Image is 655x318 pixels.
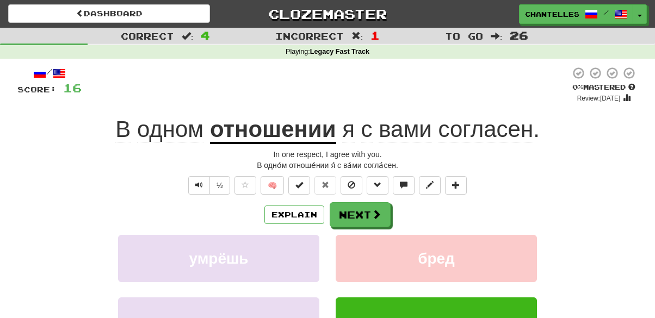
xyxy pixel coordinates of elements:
[189,250,248,267] span: умрёшь
[188,176,210,195] button: Play sentence audio (ctl+space)
[182,32,194,41] span: :
[519,4,633,24] a: chantelles /
[17,149,638,160] div: In one respect, I agree with you.
[370,29,380,42] span: 1
[115,116,131,142] span: В
[379,116,432,142] span: вами
[418,250,455,267] span: бред
[525,9,579,19] span: chantelles
[603,9,609,16] span: /
[234,176,256,195] button: Favorite sentence (alt+f)
[330,202,391,227] button: Next
[367,176,388,195] button: Grammar (alt+g)
[510,29,528,42] span: 26
[8,4,210,23] a: Dashboard
[491,32,503,41] span: :
[275,30,344,41] span: Incorrect
[570,83,638,92] div: Mastered
[210,116,336,144] u: отношении
[17,66,82,80] div: /
[419,176,441,195] button: Edit sentence (alt+d)
[264,205,324,224] button: Explain
[226,4,428,23] a: Clozemaster
[577,95,621,102] small: Review: [DATE]
[17,160,638,171] div: В одно́м отноше́нии я́ с ва́ми согла́сен.
[438,116,533,142] span: согласен
[17,85,57,94] span: Score:
[445,30,483,41] span: To go
[351,32,363,41] span: :
[137,116,203,142] span: одном
[186,176,230,195] div: Text-to-speech controls
[314,176,336,195] button: Reset to 0% Mastered (alt+r)
[63,81,82,95] span: 16
[201,29,210,42] span: 4
[393,176,415,195] button: Discuss sentence (alt+u)
[288,176,310,195] button: Set this sentence to 100% Mastered (alt+m)
[336,235,537,282] button: бред
[310,48,369,55] strong: Legacy Fast Track
[261,176,284,195] button: 🧠
[209,176,230,195] button: ½
[342,116,355,142] span: я
[118,235,319,282] button: умрёшь
[445,176,467,195] button: Add to collection (alt+a)
[361,116,373,142] span: с
[336,116,540,142] span: .
[341,176,362,195] button: Ignore sentence (alt+i)
[121,30,174,41] span: Correct
[572,83,583,91] span: 0 %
